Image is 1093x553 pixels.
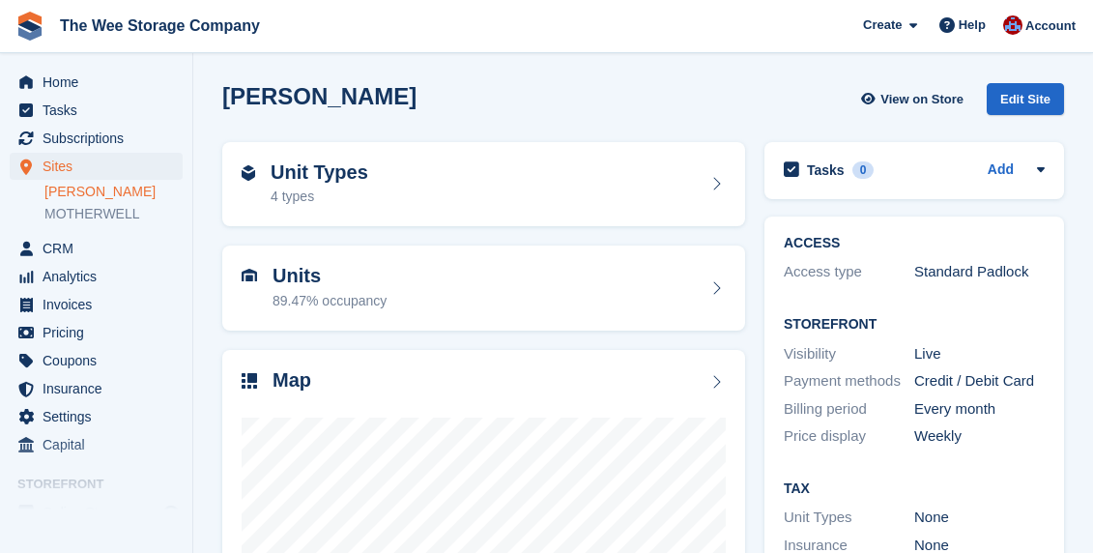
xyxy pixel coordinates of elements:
[10,319,183,346] a: menu
[52,10,268,42] a: The Wee Storage Company
[10,235,183,262] a: menu
[987,83,1064,123] a: Edit Site
[222,83,417,109] h2: [PERSON_NAME]
[987,83,1064,115] div: Edit Site
[10,375,183,402] a: menu
[959,15,986,35] span: Help
[43,263,158,290] span: Analytics
[858,83,971,115] a: View on Store
[43,69,158,96] span: Home
[222,142,745,227] a: Unit Types 4 types
[159,501,183,524] a: Preview store
[914,398,1045,421] div: Every month
[10,431,183,458] a: menu
[784,317,1045,333] h2: Storefront
[271,187,368,207] div: 4 types
[914,343,1045,365] div: Live
[784,398,914,421] div: Billing period
[43,403,158,430] span: Settings
[784,236,1045,251] h2: ACCESS
[10,347,183,374] a: menu
[43,347,158,374] span: Coupons
[852,161,875,179] div: 0
[10,403,183,430] a: menu
[784,425,914,448] div: Price display
[242,269,257,282] img: unit-icn-7be61d7bf1b0ce9d3e12c5938cc71ed9869f7b940bace4675aadf7bd6d80202e.svg
[10,97,183,124] a: menu
[10,499,183,526] a: menu
[43,235,158,262] span: CRM
[914,370,1045,393] div: Credit / Debit Card
[1003,15,1022,35] img: Scott Ritchie
[15,12,44,41] img: stora-icon-8386f47178a22dfd0bd8f6a31ec36ba5ce8667c1dd55bd0f319d3a0aa187defe.svg
[914,261,1045,283] div: Standard Padlock
[863,15,902,35] span: Create
[1025,16,1076,36] span: Account
[10,291,183,318] a: menu
[43,125,158,152] span: Subscriptions
[784,343,914,365] div: Visibility
[43,375,158,402] span: Insurance
[43,153,158,180] span: Sites
[43,319,158,346] span: Pricing
[43,97,158,124] span: Tasks
[914,425,1045,448] div: Weekly
[880,90,964,109] span: View on Store
[10,153,183,180] a: menu
[273,265,387,287] h2: Units
[988,160,1014,182] a: Add
[43,291,158,318] span: Invoices
[222,246,745,331] a: Units 89.47% occupancy
[784,370,914,393] div: Payment methods
[784,507,914,529] div: Unit Types
[242,373,257,389] img: map-icn-33ee37083ee616e46c38cad1a60f524a97daa1e2b2c8c0bc3eb3415660979fc1.svg
[807,161,845,179] h2: Tasks
[43,499,158,526] span: Online Store
[273,291,387,311] div: 89.47% occupancy
[784,261,914,283] div: Access type
[17,475,192,494] span: Storefront
[784,481,1045,497] h2: Tax
[242,165,255,181] img: unit-type-icn-2b2737a686de81e16bb02015468b77c625bbabd49415b5ef34ead5e3b44a266d.svg
[44,205,183,223] a: MOTHERWELL
[44,183,183,201] a: [PERSON_NAME]
[43,431,158,458] span: Capital
[273,369,311,392] h2: Map
[914,507,1045,529] div: None
[10,263,183,290] a: menu
[10,125,183,152] a: menu
[10,69,183,96] a: menu
[271,161,368,184] h2: Unit Types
